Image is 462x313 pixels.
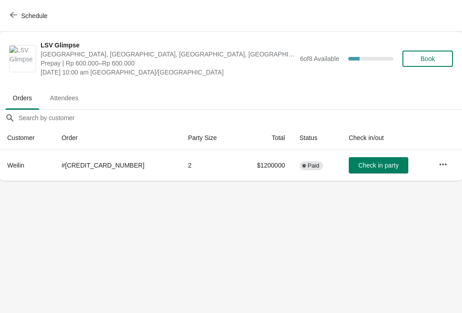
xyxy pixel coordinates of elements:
[5,8,55,24] button: Schedule
[420,55,435,62] span: Book
[54,126,180,150] th: Order
[292,126,342,150] th: Status
[402,51,453,67] button: Book
[41,41,296,50] span: LSV Glimpse
[41,59,296,68] span: Prepay | Rp 600.000–Rp 600.000
[349,157,408,173] button: Check in party
[41,50,296,59] span: [GEOGRAPHIC_DATA], [GEOGRAPHIC_DATA], [GEOGRAPHIC_DATA], [GEOGRAPHIC_DATA], [GEOGRAPHIC_DATA]
[18,110,462,126] input: Search by customer
[342,126,431,150] th: Check in/out
[43,90,86,106] span: Attendees
[5,90,39,106] span: Orders
[41,68,296,77] span: [DATE] 10:00 am [GEOGRAPHIC_DATA]/[GEOGRAPHIC_DATA]
[308,162,319,169] span: Paid
[181,150,237,181] td: 2
[237,126,292,150] th: Total
[7,162,24,169] span: Weilin
[300,55,339,62] span: 6 of 8 Available
[181,126,237,150] th: Party Size
[54,150,180,181] td: # [CREDIT_CARD_NUMBER]
[358,162,398,169] span: Check in party
[9,46,36,72] img: LSV Glimpse
[21,12,47,19] span: Schedule
[237,150,292,181] td: $1200000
